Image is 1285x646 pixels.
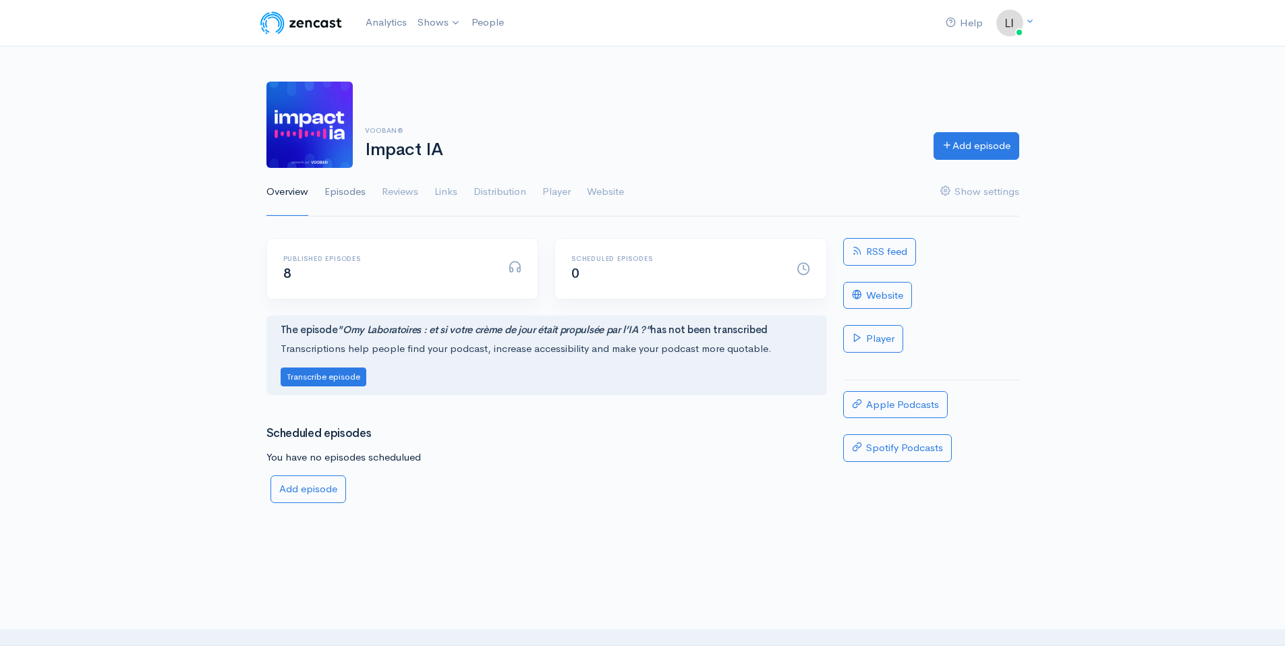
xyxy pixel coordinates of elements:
[934,132,1019,160] a: Add episode
[843,238,916,266] a: RSS feed
[996,9,1023,36] img: ...
[365,140,917,160] h1: Impact IA
[382,168,418,216] a: Reviews
[587,168,624,216] a: Website
[281,370,366,382] a: Transcribe episode
[843,325,903,353] a: Player
[843,434,952,462] a: Spotify Podcasts
[940,9,988,38] a: Help
[843,282,912,310] a: Website
[283,255,492,262] h6: Published episodes
[266,168,308,216] a: Overview
[266,450,827,465] p: You have no episodes schedulued
[843,391,948,419] a: Apple Podcasts
[258,9,344,36] img: ZenCast Logo
[270,475,346,503] a: Add episode
[266,428,827,440] h3: Scheduled episodes
[281,341,813,357] p: Transcriptions help people find your podcast, increase accessibility and make your podcast more q...
[412,8,466,38] a: Shows
[281,368,366,387] button: Transcribe episode
[324,168,366,216] a: Episodes
[474,168,526,216] a: Distribution
[466,8,509,37] a: People
[434,168,457,216] a: Links
[940,168,1019,216] a: Show settings
[283,265,291,282] span: 8
[360,8,412,37] a: Analytics
[337,323,650,336] i: "Omy Laboratoires : et si votre crème de jour était propulsée par l’IA ?"
[542,168,571,216] a: Player
[571,255,780,262] h6: Scheduled episodes
[281,324,813,336] h4: The episode has not been transcribed
[365,127,917,134] h6: Vooban®
[571,265,579,282] span: 0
